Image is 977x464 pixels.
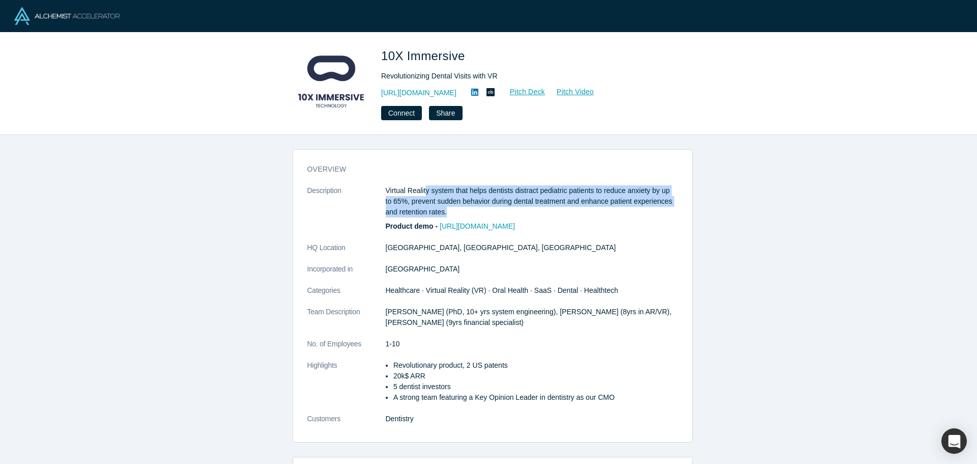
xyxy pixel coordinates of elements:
img: 10X Immersive's Logo [296,47,367,118]
dt: Description [307,185,386,242]
p: Virtual Reality system that helps dentists distract pediatric patients to reduce anxiety by up to... [386,185,678,217]
a: [URL][DOMAIN_NAME] [440,222,515,230]
dd: 1-10 [386,339,678,349]
div: Revolutionizing Dental Visits with VR [381,71,666,81]
dd: [GEOGRAPHIC_DATA], [GEOGRAPHIC_DATA], [GEOGRAPHIC_DATA] [386,242,678,253]
h3: overview [307,164,664,175]
li: 5 dentist investors [393,381,678,392]
dd: [GEOGRAPHIC_DATA] [386,264,678,275]
strong: Product demo - [386,222,438,230]
dt: Highlights [307,360,386,414]
span: Healthcare · Virtual Reality (VR) · Oral Health · SaaS · Dental · Healthtech [386,286,618,294]
dt: No. of Employees [307,339,386,360]
li: Revolutionary product, 2 US patents [393,360,678,371]
dt: Incorporated in [307,264,386,285]
a: Pitch Video [545,86,594,98]
dt: HQ Location [307,242,386,264]
button: Share [429,106,462,120]
dt: Categories [307,285,386,307]
img: Alchemist Logo [14,7,120,25]
li: A strong team featuring a Key Opinion Leader in dentistry as our CMO [393,392,678,403]
p: [PERSON_NAME] (PhD, 10+ yrs system engineering), [PERSON_NAME] (8yrs in AR/VR), [PERSON_NAME] (9y... [386,307,678,328]
dt: Customers [307,414,386,435]
a: [URL][DOMAIN_NAME] [381,88,456,98]
dt: Team Description [307,307,386,339]
li: 20k$ ARR [393,371,678,381]
button: Connect [381,106,422,120]
dd: Dentistry [386,414,678,424]
a: Pitch Deck [499,86,545,98]
span: 10X Immersive [381,49,469,63]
